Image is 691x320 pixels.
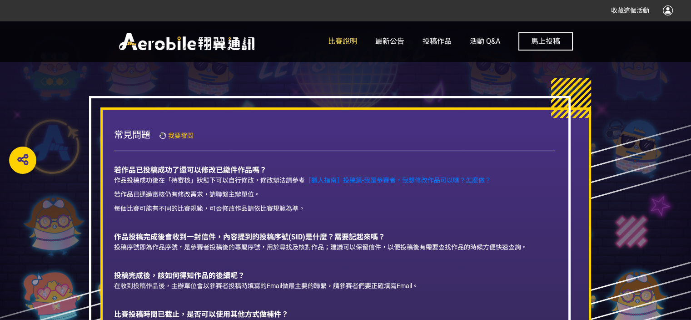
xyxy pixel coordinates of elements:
div: 作品投稿完成後會收到一封信件，內容提到的投稿序號(SID)是什麼？需要記起來嗎？ [114,232,555,243]
span: 最新公告 [375,37,404,46]
div: 比賽投稿時間已截止，是否可以使用其他方式做補件？ [114,309,555,320]
p: 每個比賽可能有不同的比賽規範，可否修改作品請依比賽規範為準。 [114,204,555,213]
span: 馬上投稿 [531,37,560,46]
span: 投稿作品 [423,37,452,46]
a: 最新公告 [375,21,404,62]
p: 在收到投稿作品後，主辦單位會以參賽者投稿時填寫的Email做最主要的聯繫，請參賽者們要正確填寫Email。 [114,281,555,291]
span: 收藏這個活動 [611,7,649,14]
div: 投稿完成後，該如何得知作品的後續呢？ [114,270,555,281]
a: 比賽說明 [328,21,357,62]
a: ［獵人指南］投稿篇-我是參賽者，我想修改作品可以嗎？怎麼做？ [305,177,491,184]
div: 若作品已投稿成功了還可以修改已繳件作品嗎？ [114,165,555,176]
span: 常見問題 [114,129,150,140]
a: 投稿作品 [423,21,452,62]
span: 活動 Q&A [470,37,500,46]
p: 投稿序號即為作品序號，是參賽者投稿後的專屬序號，用於尋找及核對作品；建議可以保留信件，以便投稿後有需要查找作品的時候方便快速查詢。 [114,243,555,252]
p: 作品投稿成功後在「待審核」狀態下可以自行修改，修改辦法請參考 [114,176,555,185]
p: 若作品已通過審核仍有修改需求，請聯繫主辦單位。 [114,190,555,199]
a: 活動 Q&A [470,21,500,62]
span: 比賽說明 [328,37,357,46]
span: 我要發問 [168,132,194,139]
img: 翔翼跟你e起舞 [119,30,255,53]
button: 馬上投稿 [518,32,573,51]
